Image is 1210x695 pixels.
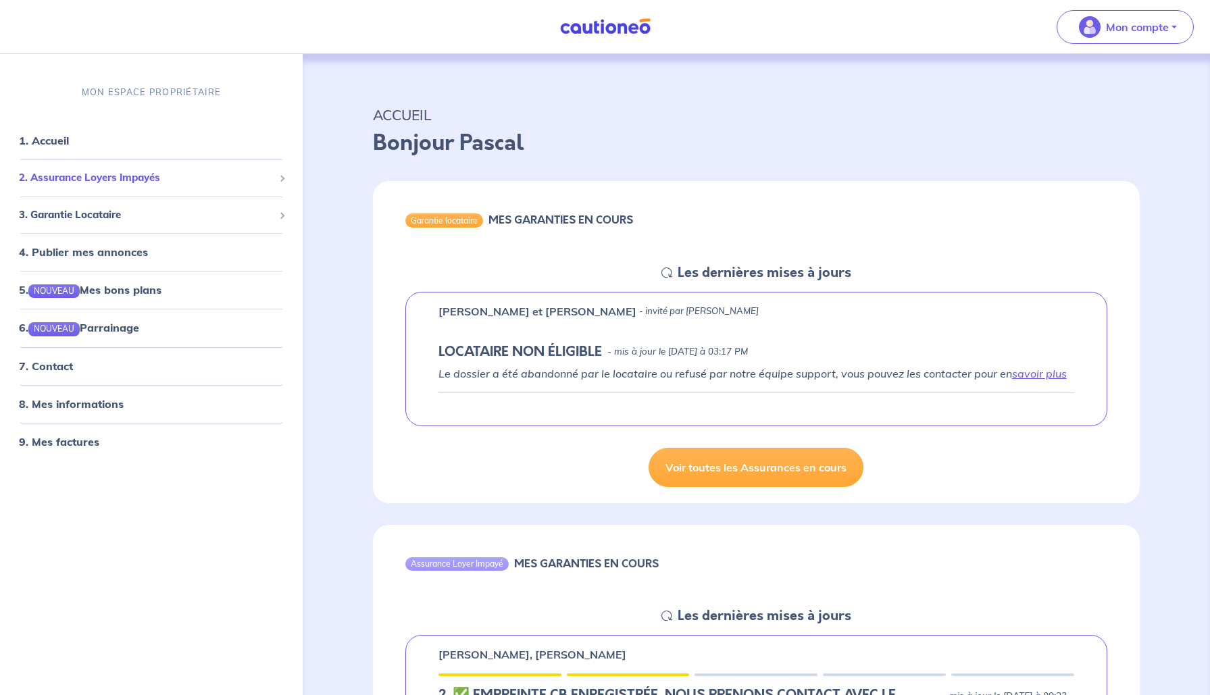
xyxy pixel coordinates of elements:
a: 6.NOUVEAUParrainage [19,321,139,334]
p: Mon compte [1106,19,1169,35]
div: 2. Assurance Loyers Impayés [5,165,297,191]
a: Voir toutes les Assurances en cours [649,448,863,487]
p: [PERSON_NAME] et [PERSON_NAME] [438,303,636,319]
a: 9. Mes factures [19,434,99,448]
a: 7. Contact [19,359,73,372]
p: ACCUEIL [373,103,1140,127]
p: [PERSON_NAME], [PERSON_NAME] [438,646,626,663]
p: - mis à jour le [DATE] à 03:17 PM [607,345,748,359]
h6: MES GARANTIES EN COURS [488,213,633,226]
a: 4. Publier mes annonces [19,245,148,259]
h5: Les dernières mises à jours [678,265,851,281]
p: MON ESPACE PROPRIÉTAIRE [82,86,221,99]
a: 5.NOUVEAUMes bons plans [19,283,161,297]
p: - invité par [PERSON_NAME] [639,305,759,318]
em: Le dossier a été abandonné par le locataire ou refusé par notre équipe support, vous pouvez les c... [438,367,1067,380]
h5: Les dernières mises à jours [678,608,851,624]
a: 1. Accueil [19,134,69,147]
div: Assurance Loyer Impayé [405,557,509,571]
div: state: ARCHIVED, Context: IN-LANDLORD,IN-LANDLORD-NO-CERTIFICATE [438,344,1074,360]
div: Garantie locataire [405,213,483,227]
h6: MES GARANTIES EN COURS [514,557,659,570]
span: 2. Assurance Loyers Impayés [19,170,274,186]
img: Cautioneo [555,18,656,35]
div: 6.NOUVEAUParrainage [5,314,297,341]
a: 8. Mes informations [19,396,124,410]
div: 7. Contact [5,352,297,379]
img: illu_account_valid_menu.svg [1079,16,1101,38]
div: 3. Garantie Locataire [5,202,297,228]
div: 9. Mes factures [5,428,297,455]
p: Bonjour Pascal [373,127,1140,159]
button: illu_account_valid_menu.svgMon compte [1057,10,1194,44]
div: 8. Mes informations [5,390,297,417]
div: 1. Accueil [5,127,297,154]
div: 4. Publier mes annonces [5,238,297,265]
a: savoir plus [1012,367,1067,380]
div: 5.NOUVEAUMes bons plans [5,276,297,303]
h5: LOCATAIRE NON ÉLIGIBLE [438,344,602,360]
span: 3. Garantie Locataire [19,207,274,223]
